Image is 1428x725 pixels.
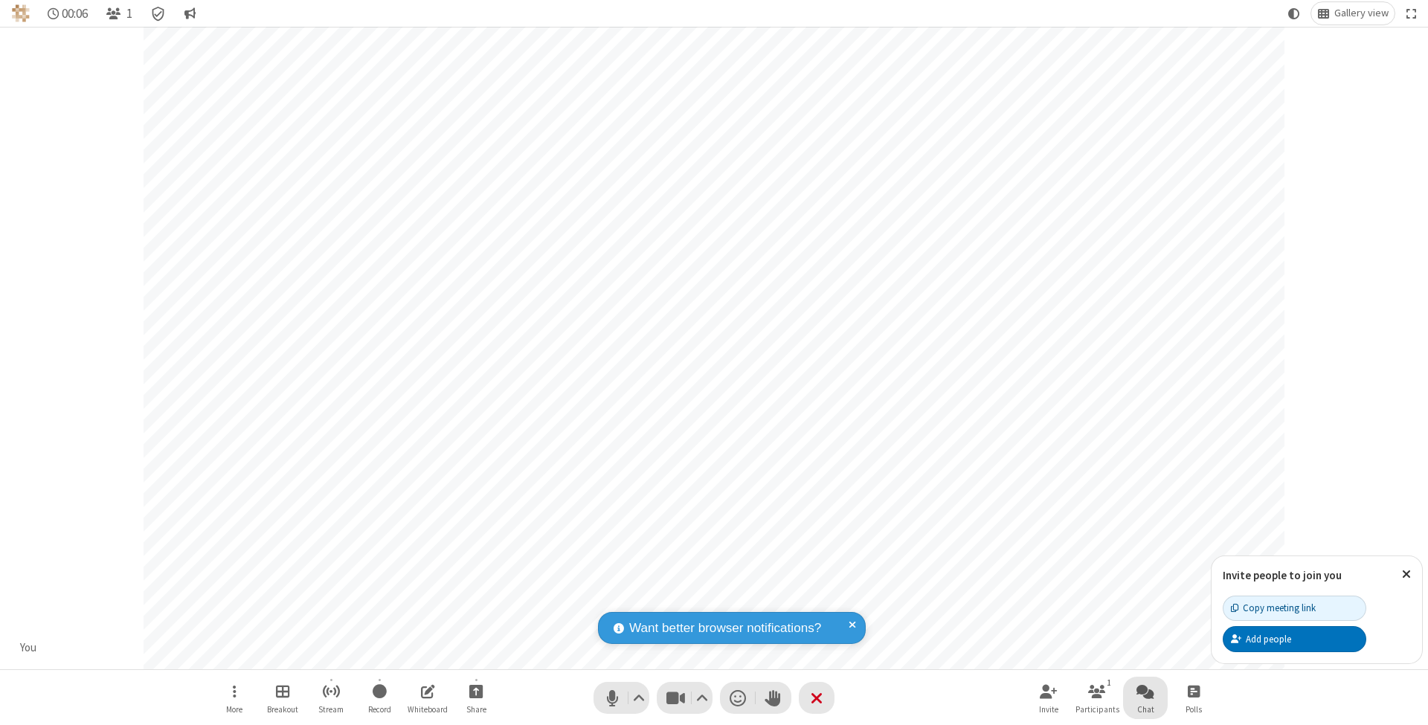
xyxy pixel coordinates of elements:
button: Start sharing [454,677,498,719]
button: End or leave meeting [799,682,834,714]
span: Chat [1137,705,1154,714]
button: Start recording [357,677,402,719]
button: Open menu [212,677,257,719]
button: Open chat [1123,677,1168,719]
span: Invite [1039,705,1058,714]
button: Audio settings [629,682,649,714]
label: Invite people to join you [1223,568,1342,582]
span: Share [466,705,486,714]
button: Stop video (⌘+Shift+V) [657,682,713,714]
button: Video setting [692,682,713,714]
button: Invite participants (⌘+Shift+I) [1026,677,1071,719]
button: Mute (⌘+Shift+A) [594,682,649,714]
button: Fullscreen [1400,2,1423,25]
span: 1 [126,7,132,21]
button: Conversation [178,2,202,25]
span: Polls [1186,705,1202,714]
div: 1 [1103,676,1116,689]
div: Timer [42,2,94,25]
div: You [15,639,42,657]
span: Breakout [267,705,298,714]
span: Want better browser notifications? [629,619,821,638]
button: Open participant list [1075,677,1119,719]
span: Stream [318,705,344,714]
button: Change layout [1311,2,1395,25]
span: Record [368,705,391,714]
button: Open shared whiteboard [405,677,450,719]
span: More [226,705,242,714]
button: Start streaming [309,677,353,719]
div: Meeting details Encryption enabled [144,2,173,25]
button: Close popover [1391,556,1422,593]
button: Copy meeting link [1223,596,1366,621]
span: 00:06 [62,7,88,21]
img: QA Selenium DO NOT DELETE OR CHANGE [12,4,30,22]
span: Gallery view [1334,7,1389,19]
button: Open participant list [100,2,138,25]
button: Manage Breakout Rooms [260,677,305,719]
button: Using system theme [1282,2,1306,25]
button: Add people [1223,626,1366,651]
button: Raise hand [756,682,791,714]
div: Copy meeting link [1231,601,1316,615]
button: Open poll [1171,677,1216,719]
span: Participants [1075,705,1119,714]
button: Send a reaction [720,682,756,714]
span: Whiteboard [408,705,448,714]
